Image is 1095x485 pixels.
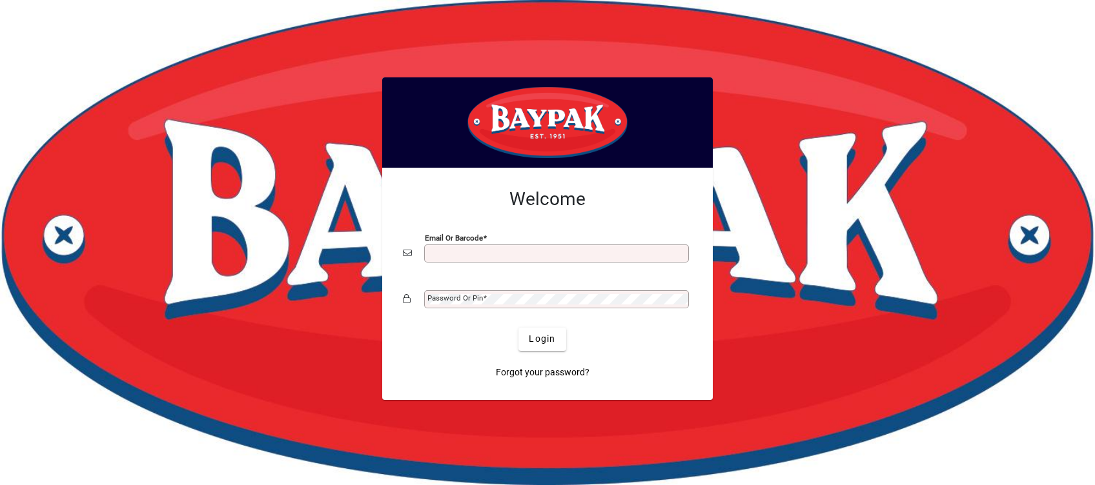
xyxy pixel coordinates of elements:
[518,328,566,351] button: Login
[496,366,589,379] span: Forgot your password?
[403,188,692,210] h2: Welcome
[425,233,483,242] mat-label: Email or Barcode
[427,293,483,302] mat-label: Password or Pin
[529,332,555,346] span: Login
[491,361,595,384] a: Forgot your password?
